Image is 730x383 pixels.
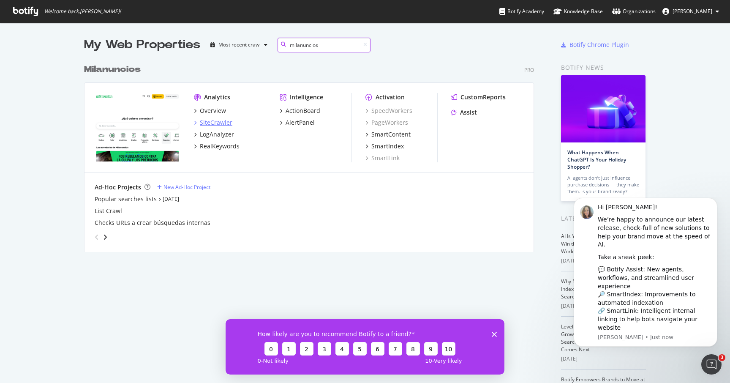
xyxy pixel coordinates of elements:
div: SiteCrawler [200,118,232,127]
span: 3 [719,354,725,361]
div: Ad-Hoc Projects [95,183,141,191]
div: Organizations [612,7,656,16]
a: SmartIndex [365,142,404,150]
a: List Crawl [95,207,122,215]
div: Botify news [561,63,646,72]
a: SpeedWorkers [365,107,412,115]
div: Intelligence [290,93,323,101]
div: Knowledge Base [553,7,603,16]
a: [DATE] [163,195,179,202]
div: Activation [376,93,405,101]
button: Most recent crawl [207,38,271,52]
div: Botify Chrome Plugin [569,41,629,49]
a: PageWorkers [365,118,408,127]
span: Welcome back, [PERSON_NAME] ! [44,8,121,15]
iframe: Intercom live chat [701,354,722,375]
div: LogAnalyzer [200,130,234,139]
img: What Happens When ChatGPT Is Your Holiday Shopper? [561,75,646,142]
div: My Web Properties [84,36,200,53]
div: AlertPanel [286,118,315,127]
a: Popular searches lists [95,195,157,203]
div: angle-left [91,230,102,244]
div: Pro [524,66,534,74]
a: What Happens When ChatGPT Is Your Holiday Shopper? [567,149,626,170]
a: LogAnalyzer [194,130,234,139]
span: Óscar Jiménez [673,8,712,15]
div: Overview [200,107,226,115]
div: ActionBoard [286,107,320,115]
div: Most recent crawl [218,42,261,47]
a: ActionBoard [280,107,320,115]
a: Milanuncios [84,63,144,76]
input: Search [278,38,370,52]
a: Checks URLs a crear búsquedas internas [95,219,210,227]
a: Assist [451,108,477,117]
a: Overview [194,107,226,115]
div: New Ad-Hoc Project [163,183,210,191]
div: grid [84,53,541,252]
iframe: Survey from Botify [226,319,504,375]
button: [PERSON_NAME] [656,5,726,18]
div: RealKeywords [200,142,240,150]
div: SmartContent [371,130,411,139]
div: angle-right [102,233,108,241]
a: AlertPanel [280,118,315,127]
div: SmartIndex [371,142,404,150]
div: Botify Academy [499,7,544,16]
div: Assist [460,108,477,117]
div: AI agents don’t just influence purchase decisions — they make them. Is your brand ready? [567,175,639,195]
a: SmartLink [365,154,400,162]
a: CustomReports [451,93,506,101]
a: Botify Chrome Plugin [561,41,629,49]
div: Analytics [204,93,230,101]
iframe: Intercom notifications message [561,197,730,360]
a: SiteCrawler [194,118,232,127]
a: RealKeywords [194,142,240,150]
div: CustomReports [460,93,506,101]
img: milanuncios.com [95,93,180,161]
a: SmartContent [365,130,411,139]
b: Milanuncios [84,65,141,74]
a: New Ad-Hoc Project [157,183,210,191]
